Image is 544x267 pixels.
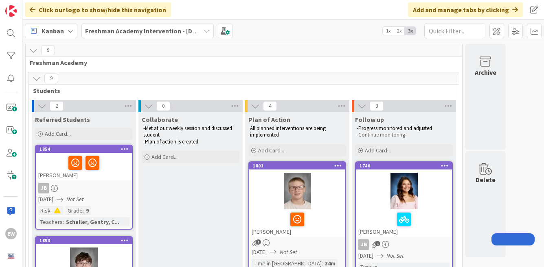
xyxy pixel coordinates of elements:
div: 1801[PERSON_NAME] [249,162,345,237]
div: EW [5,228,17,239]
span: : [63,217,64,226]
span: Freshman Academy [30,59,452,67]
span: 3x [405,27,416,35]
span: 2x [394,27,405,35]
span: -Progress monitored and adjusted [357,125,432,132]
b: Freshman Academy Intervention - [DATE]-[DATE] [85,27,227,35]
div: 1740[PERSON_NAME] [356,162,452,237]
div: Grade [66,206,83,215]
div: Risk [38,206,50,215]
div: 1854 [39,146,132,152]
a: 1854[PERSON_NAME]JB[DATE]Not SetRisk:Grade:9Teachers:Schaller, Gentry, C... [35,145,133,230]
div: JB [356,239,452,250]
img: avatar [5,250,17,262]
div: 1801 [253,163,345,169]
span: Follow up [355,115,384,124]
div: 9 [84,206,91,215]
div: Archive [475,67,496,77]
p: -Continue monitoring [357,132,451,138]
div: Click our logo to show/hide this navigation [25,2,171,17]
span: 9 [41,46,55,55]
span: 1x [383,27,394,35]
div: [PERSON_NAME] [249,209,345,237]
div: JB [38,183,49,193]
span: 1 [256,239,261,245]
span: [DATE] [38,195,53,204]
div: Add and manage tabs by clicking [408,2,523,17]
span: 0 [156,101,170,111]
span: : [83,206,84,215]
span: Collaborate [142,115,178,124]
span: Add Card... [365,147,391,154]
span: Plan of Action [248,115,290,124]
i: Not Set [280,248,297,256]
span: -Met at our weekly session and discussed student [143,125,233,138]
span: : [50,206,52,215]
div: 1801 [249,162,345,169]
span: Students [33,87,449,95]
span: Referred Students [35,115,90,124]
div: 1853 [36,237,132,244]
div: 1854 [36,145,132,153]
span: All planned interventions are being implemented [250,125,327,138]
div: Delete [476,175,496,185]
span: [DATE] [358,252,373,260]
div: 1740 [360,163,452,169]
div: [PERSON_NAME] [36,153,132,180]
span: Add Card... [151,153,178,161]
div: 1853 [39,238,132,243]
div: Teachers [38,217,63,226]
img: Visit kanbanzone.com [5,5,17,17]
span: Add Card... [258,147,284,154]
span: [DATE] [252,248,267,256]
span: 3 [370,101,384,111]
div: JB [358,239,369,250]
div: 1740 [356,162,452,169]
input: Quick Filter... [424,24,485,38]
i: Not Set [386,252,404,259]
div: [PERSON_NAME] [356,209,452,237]
span: 9 [44,74,58,83]
div: JB [36,183,132,193]
i: Not Set [66,195,84,203]
div: 1854[PERSON_NAME] [36,145,132,180]
span: Kanban [42,26,64,36]
span: Add Card... [45,130,71,137]
span: 4 [263,101,277,111]
span: -Plan of action is created [143,138,198,145]
div: Schaller, Gentry, C... [64,217,121,226]
span: 1 [375,241,380,246]
span: 2 [50,101,64,111]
